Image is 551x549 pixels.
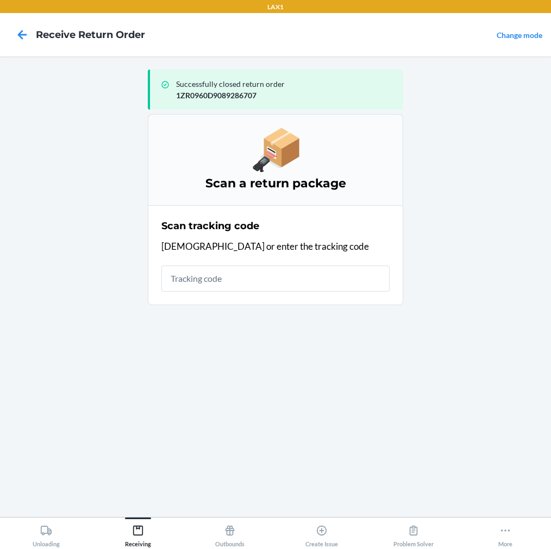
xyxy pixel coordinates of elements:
[267,2,284,12] p: LAX1
[184,518,275,547] button: Outbounds
[215,520,245,547] div: Outbounds
[176,78,395,90] p: Successfully closed return order
[393,520,434,547] div: Problem Solver
[275,518,367,547] button: Create Issue
[161,239,390,254] p: [DEMOGRAPHIC_DATA] or enter the tracking code
[125,520,151,547] div: Receiving
[498,520,512,547] div: More
[459,518,551,547] button: More
[305,520,338,547] div: Create Issue
[92,518,184,547] button: Receiving
[161,266,390,292] input: Tracking code
[367,518,459,547] button: Problem Solver
[36,28,145,42] h4: Receive Return Order
[497,30,542,40] a: Change mode
[161,219,259,233] h2: Scan tracking code
[33,520,60,547] div: Unloading
[176,90,395,101] p: 1ZR0960D9089286707
[161,175,390,192] h3: Scan a return package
